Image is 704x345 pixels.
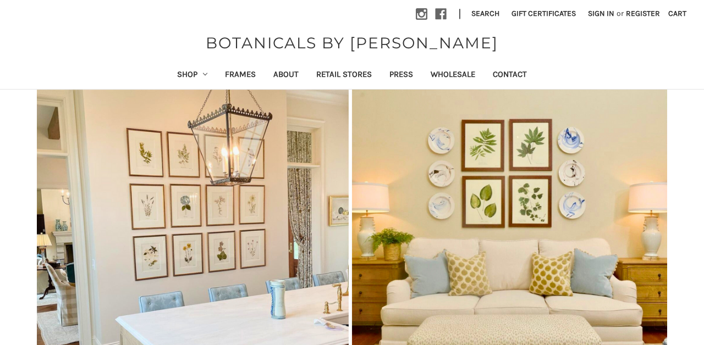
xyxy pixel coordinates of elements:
a: Press [381,62,422,89]
a: Contact [484,62,536,89]
span: Cart [668,9,686,18]
a: BOTANICALS BY [PERSON_NAME] [200,31,504,54]
a: About [265,62,307,89]
a: Wholesale [422,62,484,89]
a: Frames [216,62,265,89]
a: Shop [168,62,217,89]
li: | [454,5,465,23]
span: or [615,8,625,19]
a: Retail Stores [307,62,381,89]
